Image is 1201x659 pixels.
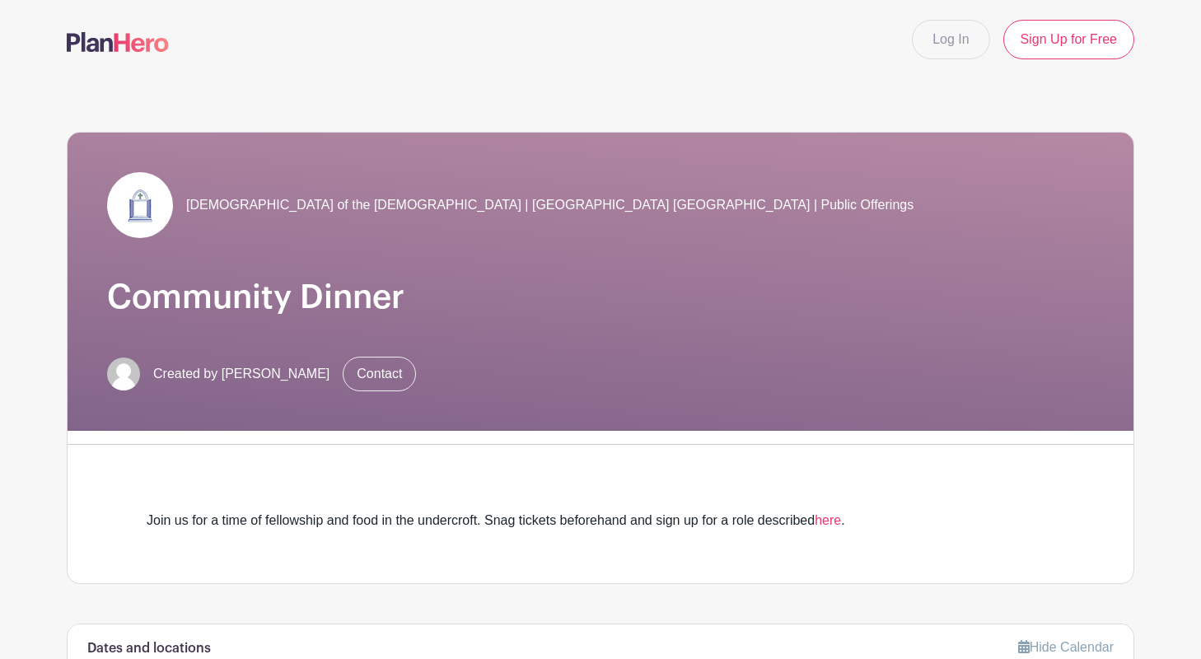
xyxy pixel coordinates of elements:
img: Doors3.jpg [107,172,173,238]
img: logo-507f7623f17ff9eddc593b1ce0a138ce2505c220e1c5a4e2b4648c50719b7d32.svg [67,32,169,52]
a: here [815,513,841,527]
a: Hide Calendar [1018,640,1114,654]
h6: Dates and locations [87,641,211,657]
a: Log In [912,20,989,59]
span: Created by [PERSON_NAME] [153,364,329,384]
span: [DEMOGRAPHIC_DATA] of the [DEMOGRAPHIC_DATA] | [GEOGRAPHIC_DATA] [GEOGRAPHIC_DATA] | Public Offer... [186,195,914,215]
img: default-ce2991bfa6775e67f084385cd625a349d9dcbb7a52a09fb2fda1e96e2d18dcdb.png [107,358,140,390]
div: Join us for a time of fellowship and food in the undercroft. Snag tickets beforehand and sign up ... [147,511,1054,530]
a: Contact [343,357,416,391]
h1: Community Dinner [107,278,1094,317]
a: Sign Up for Free [1003,20,1134,59]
